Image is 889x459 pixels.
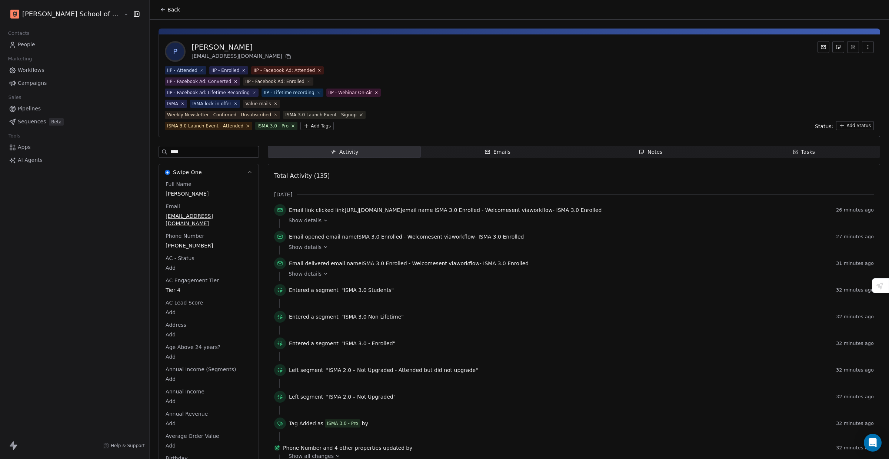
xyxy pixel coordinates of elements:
[357,234,431,240] span: ISMA 3.0 Enrolled - Welcome
[6,116,143,128] a: SequencesBeta
[5,92,24,103] span: Sales
[192,100,232,107] div: ISMA lock-in offer
[300,122,334,130] button: Add Tags
[18,156,43,164] span: AI Agents
[165,170,170,175] img: Swipe One
[167,112,271,118] div: Weekly Newsletter - Confirmed - Unsubscribed
[164,388,206,395] span: Annual Income
[836,394,874,400] span: 32 minutes ago
[167,89,250,96] div: IIP - Facebook ad: Lifetime Recording
[289,217,322,224] span: Show details
[342,340,395,347] span: "ISMA 3.0 - Enrolled"
[836,121,874,130] button: Add Status
[264,89,314,96] div: IIP - Lifetime recording
[166,309,252,316] span: Add
[166,420,252,427] span: Add
[289,233,524,240] span: email name sent via workflow -
[257,123,289,129] div: ISMA 3.0 - Pro
[485,148,510,156] div: Emails
[836,234,874,240] span: 27 minutes ago
[556,207,602,213] span: ISMA 3.0 Enrolled
[362,420,368,427] span: by
[836,367,874,373] span: 32 minutes ago
[166,398,252,405] span: Add
[18,118,46,126] span: Sequences
[49,118,64,126] span: Beta
[639,148,662,156] div: Notes
[9,8,119,20] button: [PERSON_NAME] School of Finance LLP
[167,6,180,13] span: Back
[166,442,252,449] span: Add
[406,444,412,452] span: by
[289,340,339,347] span: Entered a segment
[289,260,529,267] span: email name sent via workflow -
[111,443,145,449] span: Help & Support
[289,420,316,427] span: Tag Added
[18,41,35,49] span: People
[164,203,182,210] span: Email
[283,444,322,452] span: Phone Number
[5,28,33,39] span: Contacts
[166,375,252,383] span: Add
[289,260,329,266] span: Email delivered
[289,366,323,374] span: Left segment
[5,130,23,142] span: Tools
[164,410,209,418] span: Annual Revenue
[329,89,372,96] div: IIP - Webinar On-Air
[836,340,874,346] span: 32 minutes ago
[164,321,188,329] span: Address
[479,234,524,240] span: ISMA 3.0 Enrolled
[192,42,293,52] div: [PERSON_NAME]
[815,123,833,130] span: Status:
[289,270,869,277] a: Show details
[289,243,322,251] span: Show details
[6,103,143,115] a: Pipelines
[289,243,869,251] a: Show details
[274,191,292,198] span: [DATE]
[289,313,339,320] span: Entered a segment
[166,190,252,197] span: [PERSON_NAME]
[166,212,252,227] span: [EMAIL_ADDRESS][DOMAIN_NAME]
[212,67,240,74] div: IIP - Enrolled
[285,112,356,118] div: ISMA 3.0 Launch Event - Signup
[18,79,47,87] span: Campaigns
[274,172,330,179] span: Total Activity (135)
[289,234,324,240] span: Email opened
[164,299,204,306] span: AC Lead Score
[156,3,184,16] button: Back
[164,343,222,351] span: Age Above 24 years?
[245,78,304,85] div: IIP - Facebook Ad: Enrolled
[18,143,31,151] span: Apps
[6,39,143,51] a: People
[289,270,322,277] span: Show details
[836,287,874,293] span: 32 minutes ago
[18,105,41,113] span: Pipelines
[166,264,252,272] span: Add
[166,353,252,360] span: Add
[836,260,874,266] span: 31 minutes ago
[289,217,869,224] a: Show details
[6,141,143,153] a: Apps
[167,67,197,74] div: IIP - Attended
[836,420,874,426] span: 32 minutes ago
[166,43,184,60] span: P
[192,52,293,61] div: [EMAIL_ADDRESS][DOMAIN_NAME]
[342,313,404,320] span: "ISMA 3.0 Non Lifetime"
[326,366,478,374] span: "ISMA 2.0 – Not Upgraded - Attended but did not upgrade"
[164,232,206,240] span: Phone Number
[18,66,44,74] span: Workflows
[164,277,220,284] span: AC Engagement Tier
[166,331,252,338] span: Add
[289,393,323,400] span: Left segment
[167,100,178,107] div: ISMA
[6,77,143,89] a: Campaigns
[792,148,815,156] div: Tasks
[483,260,529,266] span: ISMA 3.0 Enrolled
[434,207,509,213] span: ISMA 3.0 Enrolled - Welcome
[22,9,122,19] span: [PERSON_NAME] School of Finance LLP
[5,53,35,64] span: Marketing
[10,10,19,19] img: Goela%20School%20Logos%20(4).png
[166,242,252,249] span: [PHONE_NUMBER]
[289,207,334,213] span: Email link clicked
[289,286,339,294] span: Entered a segment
